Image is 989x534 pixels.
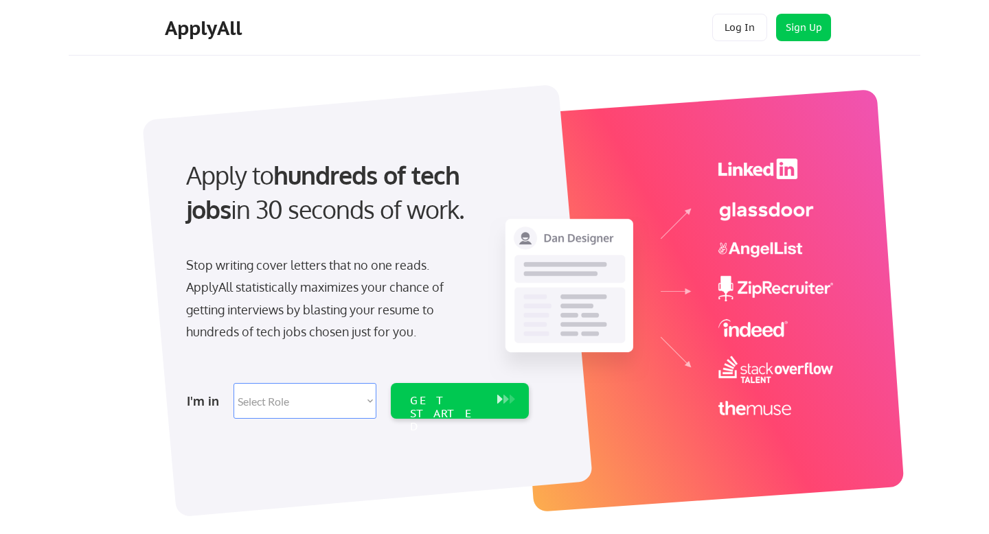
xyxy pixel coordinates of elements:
strong: hundreds of tech jobs [186,159,466,224]
div: Apply to in 30 seconds of work. [186,158,523,227]
div: Stop writing cover letters that no one reads. ApplyAll statistically maximizes your chance of get... [186,254,468,343]
div: I'm in [187,390,225,412]
button: Sign Up [776,14,831,41]
div: ApplyAll [165,16,246,40]
button: Log In [712,14,767,41]
div: GET STARTED [410,394,484,434]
